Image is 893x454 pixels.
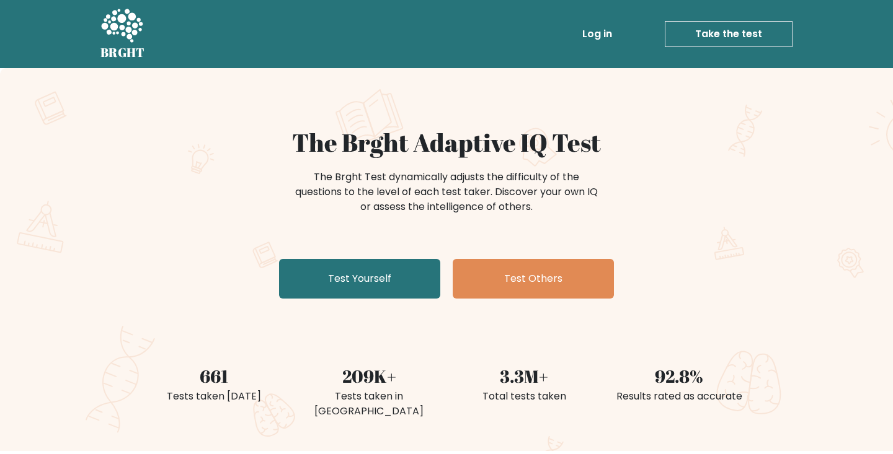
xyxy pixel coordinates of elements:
[454,389,594,404] div: Total tests taken
[609,389,749,404] div: Results rated as accurate
[100,5,145,63] a: BRGHT
[279,259,440,299] a: Test Yourself
[577,22,617,46] a: Log in
[144,128,749,157] h1: The Brght Adaptive IQ Test
[100,45,145,60] h5: BRGHT
[454,363,594,389] div: 3.3M+
[609,363,749,389] div: 92.8%
[144,389,284,404] div: Tests taken [DATE]
[299,363,439,389] div: 209K+
[453,259,614,299] a: Test Others
[144,363,284,389] div: 661
[299,389,439,419] div: Tests taken in [GEOGRAPHIC_DATA]
[665,21,793,47] a: Take the test
[291,170,602,214] div: The Brght Test dynamically adjusts the difficulty of the questions to the level of each test take...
